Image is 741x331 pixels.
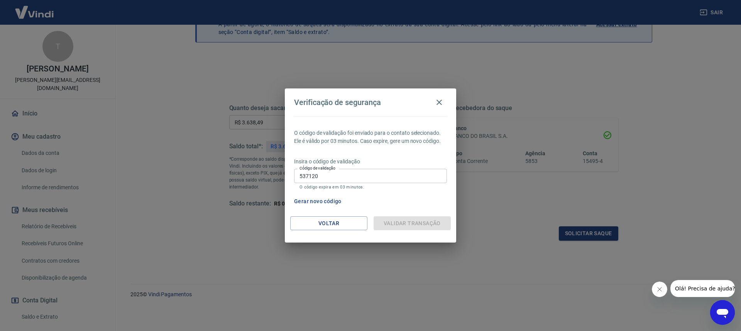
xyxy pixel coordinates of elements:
[291,194,345,209] button: Gerar novo código
[710,300,735,325] iframe: Botão para abrir a janela de mensagens
[299,165,335,171] label: Código de validação
[670,280,735,297] iframe: Mensagem da empresa
[299,185,442,190] p: O código expira em 03 minutos.
[294,98,381,107] h4: Verificação de segurança
[294,158,447,166] p: Insira o código de validação
[294,129,447,145] p: O código de validação foi enviado para o contato selecionado. Ele é válido por 03 minutos. Caso e...
[652,282,667,297] iframe: Fechar mensagem
[290,216,367,231] button: Voltar
[5,5,65,12] span: Olá! Precisa de ajuda?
